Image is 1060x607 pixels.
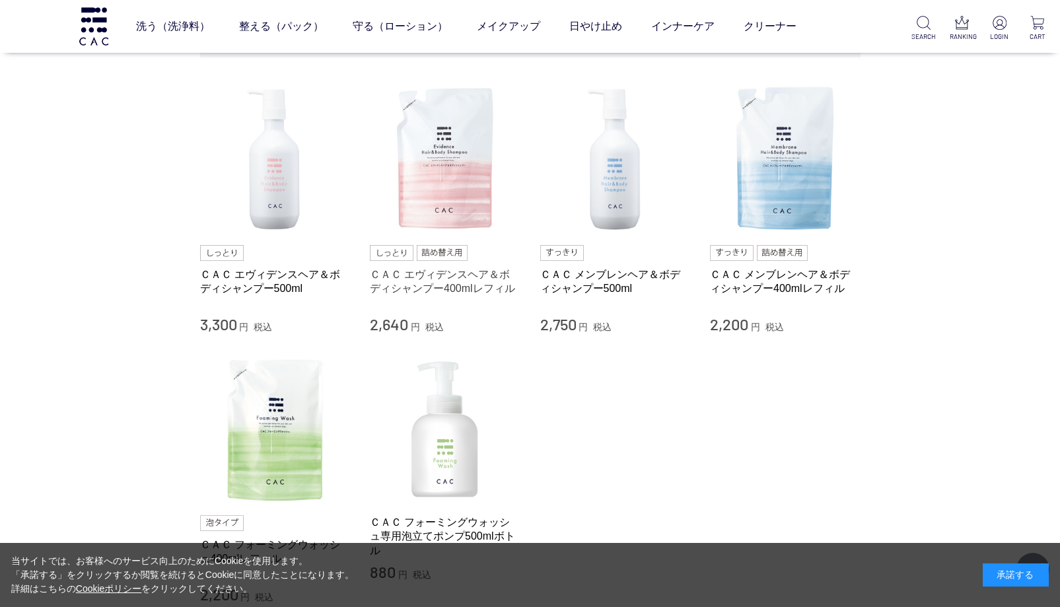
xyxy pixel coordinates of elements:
span: 税込 [593,322,612,332]
a: ＣＡＣ フォーミングウォッシュ400mlレフィル [200,538,351,566]
p: SEARCH [911,32,936,42]
span: 2,640 [370,314,408,334]
img: すっきり [710,245,754,261]
a: ＣＡＣ メンブレンヘア＆ボディシャンプー500ml [540,268,691,296]
img: ＣＡＣ フォーミングウォッシュ専用泡立てポンプ500mlボトル [370,354,520,505]
a: ＣＡＣ エヴィデンスヘア＆ボディシャンプー500ml [200,268,351,296]
a: CART [1025,16,1049,42]
a: Cookieポリシー [76,583,142,594]
img: しっとり [200,245,244,261]
span: 2,750 [540,314,577,334]
a: SEARCH [911,16,936,42]
div: 承諾する [983,563,1049,587]
img: ＣＡＣ メンブレンヘア＆ボディシャンプー500ml [540,84,691,234]
span: 3,300 [200,314,237,334]
a: 洗う（洗浄料） [136,8,210,45]
img: 泡タイプ [200,515,244,531]
a: クリーナー [744,8,796,45]
img: しっとり [370,245,413,261]
a: インナーケア [651,8,715,45]
img: すっきり [540,245,584,261]
img: 詰め替え用 [417,245,468,261]
span: 税込 [425,322,444,332]
a: ＣＡＣ エヴィデンスヘア＆ボディシャンプー400mlレフィル [370,268,520,296]
p: CART [1025,32,1049,42]
a: メイクアップ [477,8,540,45]
img: 詰め替え用 [757,245,808,261]
div: 当サイトでは、お客様へのサービス向上のためにCookieを使用します。 「承諾する」をクリックするか閲覧を続けるとCookieに同意したことになります。 詳細はこちらの をクリックしてください。 [11,554,355,596]
p: RANKING [950,32,974,42]
img: ＣＡＣ メンブレンヘア＆ボディシャンプー400mlレフィル [710,84,861,234]
span: 円 [579,322,588,332]
a: ＣＡＣ メンブレンヘア＆ボディシャンプー400mlレフィル [710,268,861,296]
a: LOGIN [987,16,1012,42]
span: 円 [411,322,420,332]
span: 税込 [765,322,784,332]
img: ＣＡＣ エヴィデンスヘア＆ボディシャンプー500ml [200,84,351,234]
img: logo [77,7,110,45]
span: 円 [751,322,760,332]
a: 守る（ローション） [353,8,448,45]
span: 円 [239,322,248,332]
span: 2,200 [710,314,748,334]
a: 日やけ止め [569,8,622,45]
a: RANKING [950,16,974,42]
span: 税込 [254,322,272,332]
a: 整える（パック） [239,8,324,45]
img: ＣＡＣ エヴィデンスヘア＆ボディシャンプー400mlレフィル [370,84,520,234]
img: ＣＡＣ フォーミングウォッシュ400mlレフィル [200,354,351,505]
a: ＣＡＣ フォーミングウォッシュ専用泡立てポンプ500mlボトル [370,515,520,557]
p: LOGIN [987,32,1012,42]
